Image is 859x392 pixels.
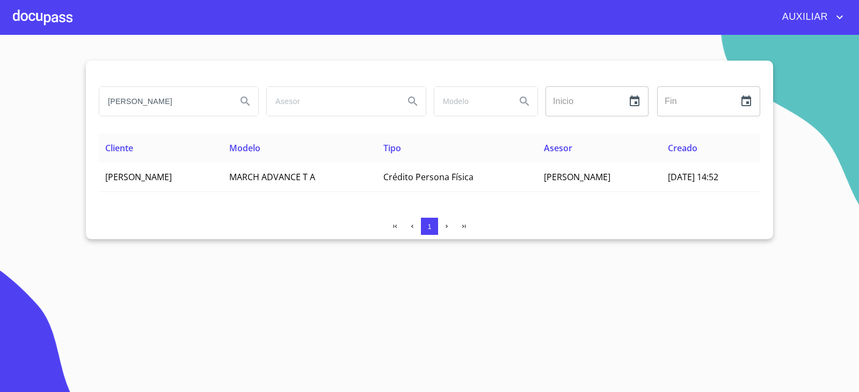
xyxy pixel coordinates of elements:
span: Crédito Persona Física [383,171,474,183]
button: Search [232,88,258,114]
span: MARCH ADVANCE T A [229,171,315,183]
span: Cliente [105,142,133,154]
span: [DATE] 14:52 [668,171,718,183]
span: Creado [668,142,697,154]
input: search [99,87,228,116]
input: search [434,87,507,116]
button: 1 [421,218,438,235]
button: Search [400,88,426,114]
span: Modelo [229,142,260,154]
button: account of current user [774,9,846,26]
span: Tipo [383,142,401,154]
span: [PERSON_NAME] [544,171,610,183]
span: Asesor [544,142,572,154]
span: AUXILIAR [774,9,833,26]
button: Search [512,88,537,114]
span: 1 [427,223,431,231]
span: [PERSON_NAME] [105,171,172,183]
input: search [267,87,396,116]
